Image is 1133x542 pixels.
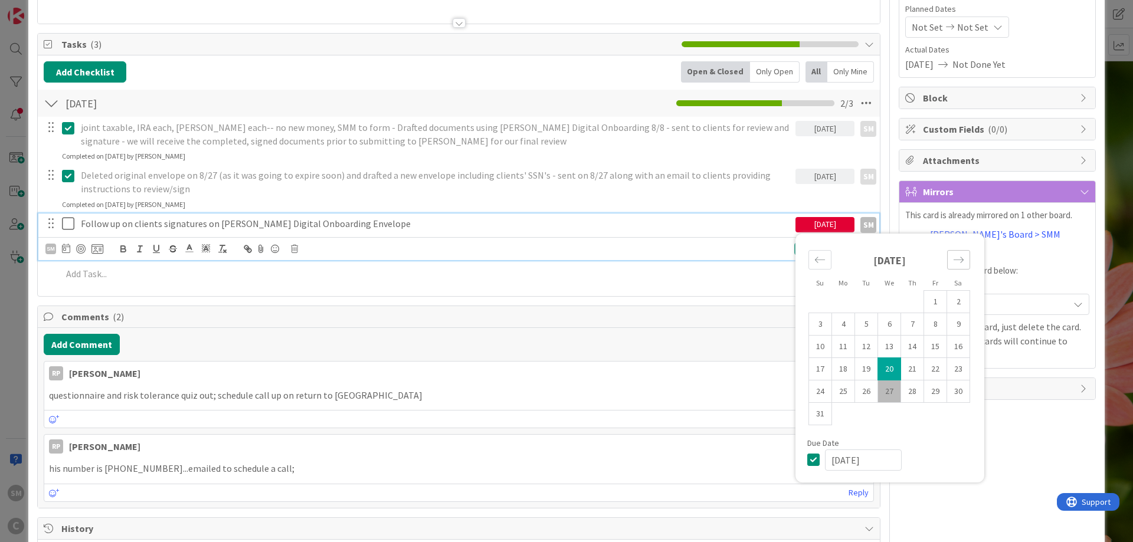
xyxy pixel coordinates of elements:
[878,313,901,335] td: Wednesday, 08/06/2025 12:00 PM
[855,357,878,380] td: Tuesday, 08/19/2025 12:00 PM
[923,382,1074,396] span: Metrics
[923,122,1074,136] span: Custom Fields
[81,169,791,195] p: Deleted original envelope on 8/27 (as it was going to expire soon) and drafted a new envelope inc...
[905,209,1089,222] p: This card is already mirrored on 1 other board.
[905,320,1089,362] p: To delete a mirror card, just delete the card. All other mirrored cards will continue to exists.
[49,439,63,454] div: RP
[924,357,947,380] td: Friday, 08/22/2025 12:00 PM
[860,169,876,185] div: SM
[49,389,869,402] p: questionnaire and risk tolerance quiz out; schedule call up on return to [GEOGRAPHIC_DATA]
[862,278,870,287] small: Tu
[954,278,962,287] small: Sa
[61,93,327,114] input: Add Checklist...
[25,2,54,16] span: Support
[795,239,983,439] div: Calendar
[809,402,832,425] td: Sunday, 08/31/2025 12:00 PM
[855,313,878,335] td: Tuesday, 08/05/2025 12:00 PM
[832,313,855,335] td: Monday, 08/04/2025 12:00 PM
[805,61,827,83] div: All
[855,380,878,402] td: Tuesday, 08/26/2025 12:00 PM
[860,217,876,233] div: SM
[808,250,831,270] div: Move backward to switch to the previous month.
[809,357,832,380] td: Sunday, 08/17/2025 12:00 PM
[901,313,924,335] td: Thursday, 08/07/2025 12:00 PM
[885,278,894,287] small: We
[901,357,924,380] td: Thursday, 08/21/2025 12:00 PM
[878,380,901,402] td: Wednesday, 08/27/2025 12:00 PM
[807,439,839,447] span: Due Date
[905,44,1089,56] span: Actual Dates
[61,521,859,536] span: History
[832,357,855,380] td: Monday, 08/18/2025 12:00 PM
[947,250,970,270] div: Move forward to switch to the next month.
[878,357,901,380] td: Selected. Wednesday, 08/20/2025 12:00 PM
[681,61,750,83] div: Open & Closed
[81,121,791,147] p: joint taxable, IRA each, [PERSON_NAME] each-- no new money, SMM to form - Drafted documents using...
[750,61,800,83] div: Only Open
[49,366,63,380] div: RP
[795,217,854,232] div: [DATE]
[855,335,878,357] td: Tuesday, 08/12/2025 12:00 PM
[809,313,832,335] td: Sunday, 08/03/2025 12:00 PM
[947,357,970,380] td: Saturday, 08/23/2025 12:00 PM
[825,449,902,471] input: MM/DD/YYYY
[827,61,874,83] div: Only Mine
[90,38,101,50] span: ( 3 )
[901,335,924,357] td: Thursday, 08/14/2025 12:00 PM
[912,20,943,34] span: Not Set
[924,313,947,335] td: Friday, 08/08/2025 12:00 PM
[908,278,916,287] small: Th
[924,335,947,357] td: Friday, 08/15/2025 12:00 PM
[809,335,832,357] td: Sunday, 08/10/2025 12:00 PM
[795,169,854,184] div: [DATE]
[45,244,56,254] div: SM
[62,199,185,210] div: Completed on [DATE] by [PERSON_NAME]
[923,185,1074,199] span: Mirrors
[912,296,1063,313] span: Select...
[44,334,120,355] button: Add Comment
[873,254,906,267] strong: [DATE]
[924,380,947,402] td: Friday, 08/29/2025 12:00 PM
[901,380,924,402] td: Thursday, 08/28/2025 12:00 PM
[947,335,970,357] td: Saturday, 08/16/2025 12:00 PM
[840,96,853,110] span: 2 / 3
[988,123,1007,135] span: ( 0/0 )
[947,380,970,402] td: Saturday, 08/30/2025 12:00 PM
[839,278,847,287] small: Mo
[947,290,970,313] td: Saturday, 08/02/2025 12:00 PM
[905,264,1089,278] p: Add another mirror card below:
[809,380,832,402] td: Sunday, 08/24/2025 12:00 PM
[816,278,824,287] small: Su
[924,290,947,313] td: Friday, 08/01/2025 12:00 PM
[905,57,934,71] span: [DATE]
[61,310,859,324] span: Comments
[930,227,1089,255] a: [PERSON_NAME]'s Board > SMM Projects
[61,37,676,51] span: Tasks
[795,121,854,136] div: [DATE]
[62,151,185,162] div: Completed on [DATE] by [PERSON_NAME]
[932,278,938,287] small: Fr
[794,242,833,256] div: Update
[832,380,855,402] td: Monday, 08/25/2025 12:00 PM
[923,153,1074,167] span: Attachments
[905,3,1089,15] span: Planned Dates
[923,91,1074,105] span: Block
[81,217,791,231] p: Follow up on clients signatures on [PERSON_NAME] Digital Onboarding Envelope
[69,366,140,380] div: [PERSON_NAME]
[849,485,869,500] a: Reply
[69,439,140,454] div: [PERSON_NAME]
[957,20,988,34] span: Not Set
[947,313,970,335] td: Saturday, 08/09/2025 12:00 PM
[878,335,901,357] td: Wednesday, 08/13/2025 12:00 PM
[860,121,876,137] div: SM
[49,462,869,475] p: his number is [PHONE_NUMBER]...emailed to schedule a call;
[952,57,1006,71] span: Not Done Yet
[44,61,126,83] button: Add Checklist
[832,335,855,357] td: Monday, 08/11/2025 12:00 PM
[113,311,124,323] span: ( 2 )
